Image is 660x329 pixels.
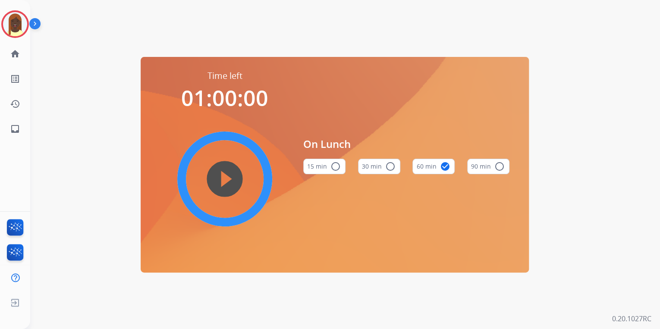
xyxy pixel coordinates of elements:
p: 0.20.1027RC [612,313,651,324]
mat-icon: list_alt [10,74,20,84]
span: On Lunch [303,136,509,152]
span: 01:00:00 [181,83,268,113]
span: Time left [207,70,242,82]
mat-icon: history [10,99,20,109]
mat-icon: home [10,49,20,59]
mat-icon: inbox [10,124,20,134]
button: 90 min [467,159,509,174]
button: 15 min [303,159,346,174]
mat-icon: play_circle_filled [220,174,230,184]
img: avatar [3,12,27,36]
mat-icon: radio_button_unchecked [494,161,505,172]
mat-icon: radio_button_unchecked [385,161,396,172]
mat-icon: check_circle [440,161,450,172]
button: 30 min [358,159,400,174]
button: 60 min [412,159,455,174]
mat-icon: radio_button_unchecked [330,161,341,172]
